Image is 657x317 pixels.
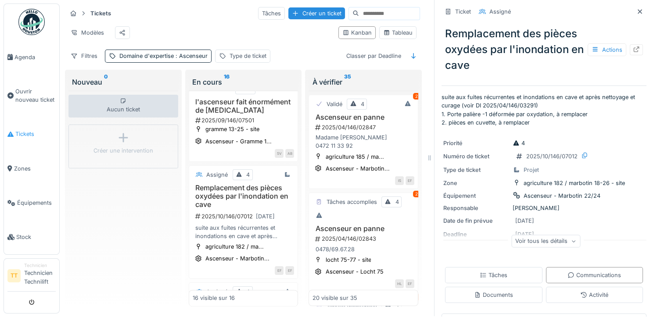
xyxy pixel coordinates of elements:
div: 2025/04/146/02843 [314,235,414,243]
sup: 0 [104,77,108,87]
div: Créer un ticket [288,7,345,19]
div: Type de ticket [443,166,509,174]
a: Équipements [4,185,59,220]
div: agriculture 185 / ma... [325,153,384,161]
div: 2025/09/146/07501 [194,116,294,125]
p: suite aux fuites récurrentes et inondations en cave et après nettoyage et curage (voir DI 2025/04... [442,93,646,127]
div: Communications [567,271,621,279]
span: Zones [14,164,56,173]
div: SV [275,149,284,158]
div: 2 [413,93,420,100]
div: 20 visible sur 35 [312,294,357,302]
span: Tickets [15,130,56,138]
div: IS [395,176,404,185]
div: Remplacement des pièces oxydées par l'inondation en cave [442,22,646,77]
div: [DATE] [256,212,275,221]
div: Date de fin prévue [443,217,509,225]
div: HL [395,279,404,288]
div: Modèles [67,26,108,39]
div: EF [285,266,294,275]
div: gramme 13-25 - site [205,125,259,133]
div: EF [406,176,414,185]
a: Agenda [4,40,59,74]
div: 2025/04/146/02847 [314,123,414,132]
div: En cours [192,77,295,87]
div: À vérifier [312,77,415,87]
div: Équipement [443,192,509,200]
div: 4 [395,198,399,206]
sup: 35 [344,77,351,87]
h3: Remplacement des pièces oxydées par l'inondation en cave [193,184,294,209]
div: Tâches [480,271,507,279]
div: 2 [413,191,420,197]
li: TT [7,269,21,282]
div: Activité [580,291,608,299]
div: Domaine d'expertise [119,52,208,60]
div: Ascenseur - Locht 75 [325,267,383,276]
span: Agenda [14,53,56,61]
div: Kanban [342,28,372,37]
div: 4 [246,171,250,179]
div: Assigné [206,288,228,296]
span: Ouvrir nouveau ticket [15,87,56,104]
div: Filtres [67,50,101,62]
img: Badge_color-CXgf-gQk.svg [18,9,45,35]
div: locht 75-77 - site [325,256,371,264]
div: Validé [326,100,342,108]
div: Technicien [24,262,56,269]
div: agriculture 182 / ma... [205,242,264,251]
div: Actions [588,43,626,56]
a: Tickets [4,117,59,151]
div: Aucun ticket [68,95,178,118]
div: Numéro de ticket [443,152,509,160]
div: AB [285,149,294,158]
a: TT TechnicienTechnicien Technilift [7,262,56,292]
div: Nouveau [72,77,175,87]
div: 2025/10/146/07012 [526,152,578,160]
h3: l'ascenseur fait énormément de [MEDICAL_DATA] [193,98,294,114]
strong: Tickets [87,9,115,18]
div: Ascenseur - Marbotin... [205,254,269,263]
div: 16 visible sur 16 [193,294,235,302]
div: Classer par Deadline [342,50,405,62]
div: Ticket [455,7,471,16]
span: Stock [16,233,56,241]
div: Tâches [258,7,285,20]
span: Équipements [17,199,56,207]
div: suite aux fuites récurrentes et inondations en cave et après nettoyage et curage (voir DI 2025/04... [193,224,294,240]
div: Tâches accomplies [326,198,377,206]
h3: Ascenseur en panne [312,224,414,233]
div: Assigné [489,7,511,16]
div: Ascenseur - Marbotin... [325,164,389,173]
div: EF [275,266,284,275]
div: 4 [246,288,250,296]
li: Technicien Technilift [24,262,56,289]
div: Priorité [443,139,509,147]
h3: Ascenseur en panne [312,113,414,121]
div: [DATE] [515,217,534,225]
div: agriculture 182 / marbotin 18-26 - site [524,179,625,187]
div: Documents [474,291,513,299]
div: Voir tous les détails [511,235,580,247]
a: Stock [4,220,59,254]
span: : Ascenseur [174,53,208,59]
div: 4 [513,139,525,147]
div: Zone [443,179,509,187]
div: 0478/69.67.28 [312,245,414,253]
div: Ascenseur - Gramme 1... [205,137,272,146]
a: Ouvrir nouveau ticket [4,74,59,117]
div: 2025/10/146/07012 [194,211,294,222]
div: EF [406,279,414,288]
div: Ascenseur - Marbotin 22/24 [524,192,600,200]
div: [PERSON_NAME] [443,204,645,212]
div: Type de ticket [230,52,266,60]
a: Zones [4,151,59,185]
div: Créer une intervention [93,146,153,155]
div: Assigné [206,171,228,179]
div: Tableau [383,28,413,37]
div: Responsable [443,204,509,212]
div: Madame [PERSON_NAME] 0472 11 33 92 [312,133,414,150]
div: 4 [360,100,364,108]
div: Projet [524,166,539,174]
sup: 16 [224,77,230,87]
